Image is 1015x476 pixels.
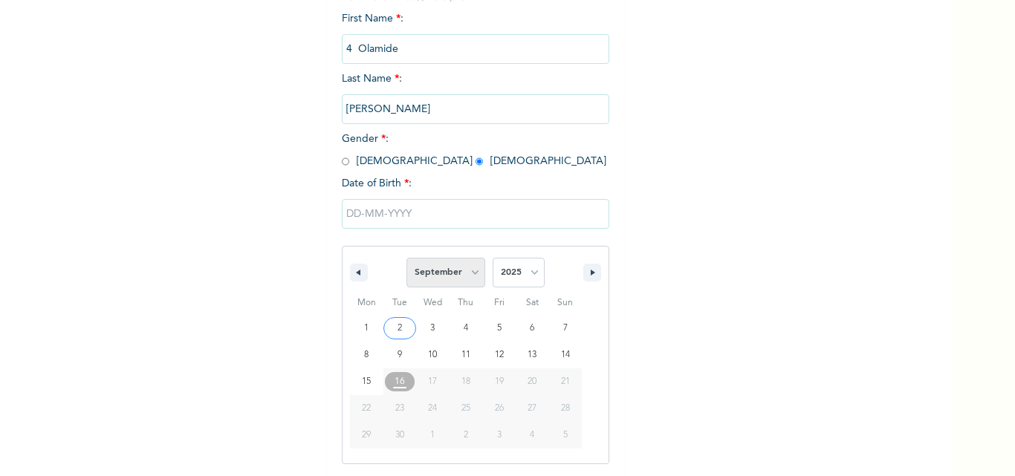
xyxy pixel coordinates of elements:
span: 5 [497,315,502,342]
span: 26 [495,395,504,422]
button: 24 [416,395,450,422]
button: 8 [350,342,383,368]
span: Thu [450,291,483,315]
span: Wed [416,291,450,315]
button: 2 [383,315,417,342]
span: 21 [561,368,570,395]
span: Mon [350,291,383,315]
button: 29 [350,422,383,449]
span: Sat [516,291,549,315]
span: 7 [563,315,568,342]
button: 11 [450,342,483,368]
span: 10 [428,342,437,368]
button: 21 [548,368,582,395]
button: 1 [350,315,383,342]
span: 16 [395,368,405,395]
span: 30 [395,422,404,449]
button: 22 [350,395,383,422]
span: 25 [461,395,470,422]
button: 20 [516,368,549,395]
span: 15 [362,368,371,395]
span: 29 [362,422,371,449]
button: 5 [482,315,516,342]
span: 20 [528,368,536,395]
button: 30 [383,422,417,449]
span: 6 [530,315,534,342]
span: 24 [428,395,437,422]
span: Gender : [DEMOGRAPHIC_DATA] [DEMOGRAPHIC_DATA] [342,134,606,166]
input: DD-MM-YYYY [342,199,609,229]
span: 4 [464,315,468,342]
span: 23 [395,395,404,422]
span: 27 [528,395,536,422]
span: Last Name : [342,74,609,114]
span: 11 [461,342,470,368]
span: 3 [430,315,435,342]
span: Sun [548,291,582,315]
button: 6 [516,315,549,342]
span: 22 [362,395,371,422]
button: 14 [548,342,582,368]
button: 26 [482,395,516,422]
span: Tue [383,291,417,315]
button: 7 [548,315,582,342]
button: 12 [482,342,516,368]
span: 2 [398,315,402,342]
button: 13 [516,342,549,368]
button: 9 [383,342,417,368]
span: First Name : [342,13,609,54]
button: 3 [416,315,450,342]
button: 17 [416,368,450,395]
button: 23 [383,395,417,422]
button: 19 [482,368,516,395]
span: 18 [461,368,470,395]
span: 19 [495,368,504,395]
button: 4 [450,315,483,342]
span: 12 [495,342,504,368]
span: Date of Birth : [342,176,412,192]
span: 17 [428,368,437,395]
span: 1 [364,315,369,342]
span: 8 [364,342,369,368]
span: Fri [482,291,516,315]
button: 16 [383,368,417,395]
span: 14 [561,342,570,368]
span: 28 [561,395,570,422]
button: 10 [416,342,450,368]
button: 28 [548,395,582,422]
input: Enter your first name [342,34,609,64]
button: 27 [516,395,549,422]
button: 18 [450,368,483,395]
span: 9 [398,342,402,368]
span: 13 [528,342,536,368]
button: 15 [350,368,383,395]
input: Enter your last name [342,94,609,124]
button: 25 [450,395,483,422]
